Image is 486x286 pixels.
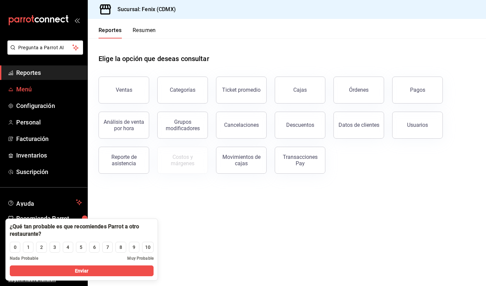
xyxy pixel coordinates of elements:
button: Contrata inventarios para ver este reporte [157,147,208,174]
button: Movimientos de cajas [216,147,267,174]
span: Ayuda [16,198,73,206]
div: 7 [106,244,109,251]
button: 9 [129,242,139,253]
h3: Sucursal: Fenix (CDMX) [112,5,176,13]
button: Análisis de venta por hora [99,112,149,139]
div: Órdenes [349,87,369,93]
span: Pregunta a Parrot AI [18,44,73,51]
button: Descuentos [275,112,325,139]
button: 10 [142,242,154,253]
div: Grupos modificadores [162,119,204,132]
div: Costos y márgenes [162,154,204,167]
div: 1 [27,244,30,251]
button: Enviar [10,265,154,276]
button: 1 [23,242,33,253]
div: Ventas [116,87,132,93]
span: Reportes [16,68,82,77]
button: 6 [89,242,100,253]
button: 5 [76,242,86,253]
div: Categorías [170,87,195,93]
span: Enviar [75,267,89,275]
div: ¿Qué tan probable es que recomiendes Parrot a otro restaurante? [10,223,154,238]
div: 0 [14,244,17,251]
div: 8 [119,244,122,251]
button: Órdenes [333,77,384,104]
button: Resumen [133,27,156,38]
div: 2 [40,244,43,251]
div: Cajas [293,86,307,94]
span: Suscripción [16,167,82,176]
button: open_drawer_menu [74,18,80,23]
div: 3 [53,244,56,251]
div: Ticket promedio [222,87,261,93]
span: Nada Probable [10,255,38,261]
button: Pregunta a Parrot AI [7,40,83,55]
div: navigation tabs [99,27,156,38]
div: Reporte de asistencia [103,154,145,167]
span: Configuración [16,101,82,110]
button: Usuarios [392,112,443,139]
button: 4 [63,242,73,253]
button: Transacciones Pay [275,147,325,174]
span: Menú [16,85,82,94]
span: Muy Probable [127,255,154,261]
button: 3 [50,242,60,253]
button: Ventas [99,77,149,104]
div: Descuentos [286,122,314,128]
div: Cancelaciones [224,122,259,128]
button: Cancelaciones [216,112,267,139]
button: Reporte de asistencia [99,147,149,174]
a: Pregunta a Parrot AI [5,49,83,56]
span: Inventarios [16,151,82,160]
button: Ticket promedio [216,77,267,104]
span: Facturación [16,134,82,143]
div: Transacciones Pay [279,154,321,167]
div: Datos de clientes [339,122,379,128]
div: Usuarios [407,122,428,128]
button: 0 [10,242,20,253]
div: 10 [145,244,151,251]
div: Pagos [410,87,425,93]
div: 4 [66,244,69,251]
button: Datos de clientes [333,112,384,139]
h1: Elige la opción que deseas consultar [99,54,209,64]
span: Recomienda Parrot [16,214,82,223]
div: 9 [133,244,135,251]
button: Reportes [99,27,122,38]
button: 7 [102,242,113,253]
button: 8 [115,242,126,253]
div: 6 [93,244,96,251]
div: Análisis de venta por hora [103,119,145,132]
div: 5 [80,244,82,251]
button: Categorías [157,77,208,104]
div: Movimientos de cajas [220,154,262,167]
button: Grupos modificadores [157,112,208,139]
button: Pagos [392,77,443,104]
span: Personal [16,118,82,127]
button: 2 [36,242,47,253]
a: Cajas [275,77,325,104]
